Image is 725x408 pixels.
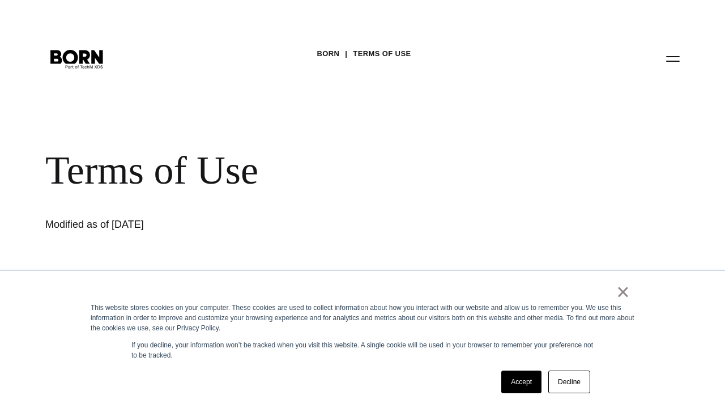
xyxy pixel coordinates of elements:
a: Terms of Use [353,45,411,62]
a: × [616,287,630,297]
a: Accept [501,371,541,393]
button: Open [659,46,686,70]
p: If you decline, your information won’t be tracked when you visit this website. A single cookie wi... [131,340,594,360]
a: BORN [317,45,339,62]
a: Decline [548,371,590,393]
h1: Modified as of [DATE] [45,216,385,232]
div: Terms of Use [45,147,680,194]
div: This website stores cookies on your computer. These cookies are used to collect information about... [91,303,634,333]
